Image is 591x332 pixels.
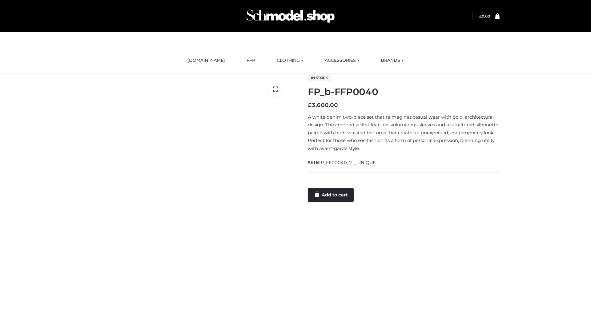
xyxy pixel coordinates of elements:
span: FP_FFP0040_2-_-UNIQUE [318,160,376,165]
a: [DOMAIN_NAME] [183,54,230,67]
span: £ [308,102,312,109]
h1: FP_b-FFP0040 [308,86,500,97]
a: FFP [242,54,260,67]
bdi: 0.00 [479,14,490,18]
p: A white denim two-piece set that reimagines casual wear with bold, architectural design. The crop... [308,113,500,152]
bdi: 3,600.00 [308,102,338,109]
a: ACCESSORIES [320,54,364,67]
span: In stock [308,74,331,81]
a: £0.00 [479,14,490,18]
a: CLOTHING [272,54,308,67]
a: BRANDS [376,54,408,67]
span: £ [479,14,482,18]
a: Add to cart [308,188,354,202]
span: SKU: [308,159,376,166]
img: Schmodel Admin 964 [244,4,337,28]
